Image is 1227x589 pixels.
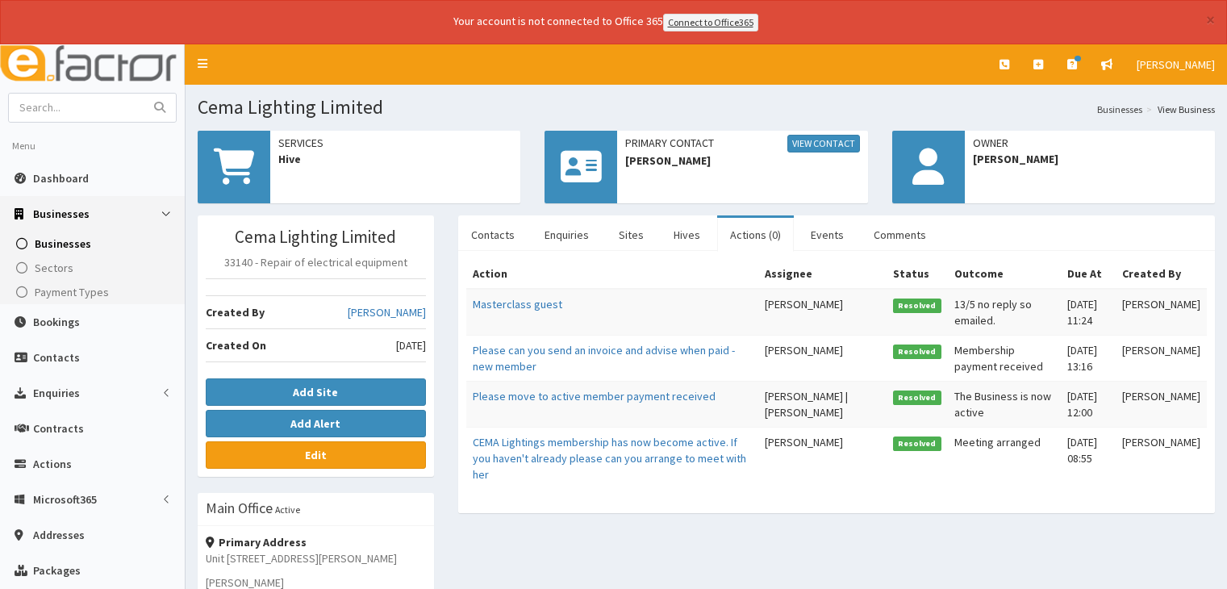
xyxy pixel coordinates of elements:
button: × [1206,11,1215,28]
th: Outcome [948,259,1061,289]
a: Connect to Office365 [663,14,758,31]
a: Contacts [458,218,528,252]
td: [DATE] 11:24 [1061,289,1116,336]
td: [PERSON_NAME] [758,335,887,381]
li: View Business [1142,102,1215,116]
span: Payment Types [35,285,109,299]
span: Resolved [893,299,941,313]
span: Hive [278,151,512,167]
a: Please can you send an invoice and advise when paid - new member [473,343,735,374]
td: 13/5 no reply so emailed. [948,289,1061,336]
td: Meeting arranged [948,427,1061,489]
p: Unit [STREET_ADDRESS][PERSON_NAME] [206,550,426,566]
td: [PERSON_NAME] [1116,335,1207,381]
td: [PERSON_NAME] [758,289,887,336]
span: Businesses [33,207,90,221]
strong: Primary Address [206,535,307,549]
span: [PERSON_NAME] [973,151,1207,167]
th: Status [887,259,948,289]
a: Comments [861,218,939,252]
span: Bookings [33,315,80,329]
div: Your account is not connected to Office 365 [134,13,1078,31]
th: Created By [1116,259,1207,289]
th: Due At [1061,259,1116,289]
td: The Business is now active [948,381,1061,427]
a: Sectors [4,256,185,280]
span: [DATE] [396,337,426,353]
h3: Main Office [206,501,273,516]
a: Businesses [1097,102,1142,116]
td: [PERSON_NAME] [1116,427,1207,489]
input: Search... [9,94,144,122]
a: Edit [206,441,426,469]
td: [DATE] 13:16 [1061,335,1116,381]
td: [PERSON_NAME] [1116,289,1207,336]
span: Actions [33,457,72,471]
a: Businesses [4,232,185,256]
th: Assignee [758,259,887,289]
span: Enquiries [33,386,80,400]
span: Packages [33,563,81,578]
a: Payment Types [4,280,185,304]
td: [PERSON_NAME] | [PERSON_NAME] [758,381,887,427]
b: Add Site [293,385,338,399]
span: Owner [973,135,1207,151]
b: Created By [206,305,265,320]
td: [PERSON_NAME] [758,427,887,489]
span: Resolved [893,391,941,405]
td: [DATE] 08:55 [1061,427,1116,489]
a: [PERSON_NAME] [348,304,426,320]
small: Active [275,503,300,516]
a: Please move to active member payment received [473,389,716,403]
a: View Contact [787,135,860,152]
span: Resolved [893,437,941,451]
th: Action [466,259,758,289]
span: [PERSON_NAME] [1137,57,1215,72]
a: [PERSON_NAME] [1125,44,1227,85]
a: Hives [661,218,713,252]
span: Sectors [35,261,73,275]
span: Resolved [893,345,941,359]
td: [DATE] 12:00 [1061,381,1116,427]
a: Enquiries [532,218,602,252]
a: Events [798,218,857,252]
b: Add Alert [290,416,340,431]
a: Actions (0) [717,218,794,252]
span: Primary Contact [625,135,859,152]
span: Addresses [33,528,85,542]
a: Sites [606,218,657,252]
span: Contacts [33,350,80,365]
span: [PERSON_NAME] [625,152,859,169]
b: Created On [206,338,266,353]
span: Dashboard [33,171,89,186]
td: [PERSON_NAME] [1116,381,1207,427]
span: Businesses [35,236,91,251]
span: Services [278,135,512,151]
button: Add Alert [206,410,426,437]
h3: Cema Lighting Limited [206,228,426,246]
h1: Cema Lighting Limited [198,97,1215,118]
a: Masterclass guest [473,297,562,311]
b: Edit [305,448,327,462]
span: Microsoft365 [33,492,97,507]
span: Contracts [33,421,84,436]
td: Membership payment received [948,335,1061,381]
p: 33140 - Repair of electrical equipment [206,254,426,270]
a: CEMA Lightings membership has now become active. If you haven't already please can you arrange to... [473,435,746,482]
